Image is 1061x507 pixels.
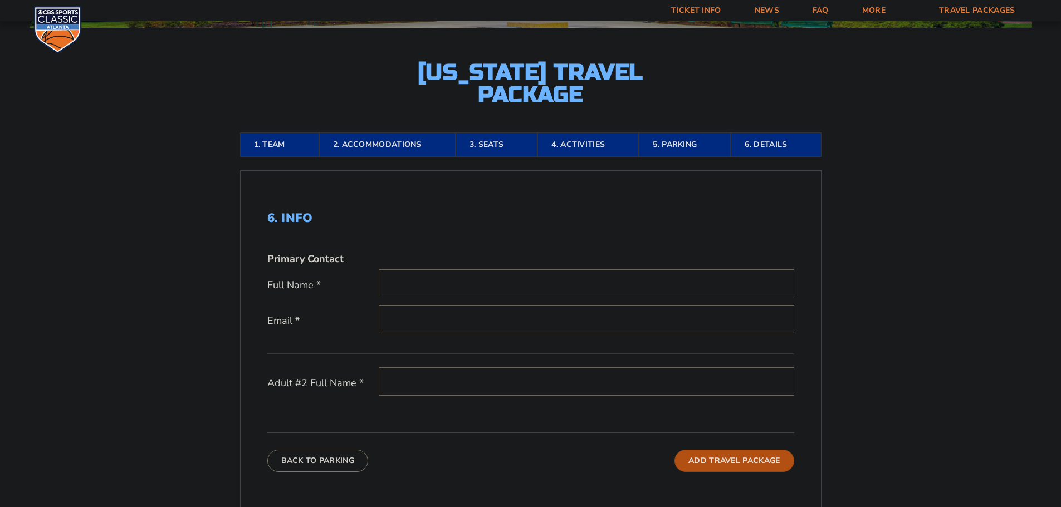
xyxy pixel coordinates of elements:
[267,211,794,225] h2: 6. Info
[267,314,379,328] label: Email *
[240,132,319,157] a: 1. Team
[267,376,379,390] label: Adult #2 Full Name *
[456,132,537,157] a: 3. Seats
[33,6,82,54] img: CBS Sports Classic
[537,132,639,157] a: 4. Activities
[267,278,379,292] label: Full Name *
[267,252,344,266] strong: Primary Contact
[319,132,456,157] a: 2. Accommodations
[674,450,794,472] button: Add Travel Package
[267,450,369,472] button: Back To Parking
[639,132,731,157] a: 5. Parking
[408,61,653,106] h2: [US_STATE] Travel Package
